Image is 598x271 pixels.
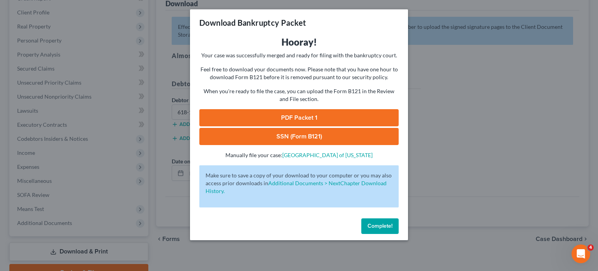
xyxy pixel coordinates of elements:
span: Complete! [368,223,392,229]
p: Your case was successfully merged and ready for filing with the bankruptcy court. [199,51,399,59]
a: Additional Documents > NextChapter Download History. [206,180,387,194]
button: Complete! [361,218,399,234]
h3: Hooray! [199,36,399,48]
a: PDF Packet 1 [199,109,399,126]
a: [GEOGRAPHIC_DATA] of [US_STATE] [282,152,373,158]
p: When you're ready to file the case, you can upload the Form B121 in the Review and File section. [199,87,399,103]
p: Manually file your case: [199,151,399,159]
h3: Download Bankruptcy Packet [199,17,306,28]
p: Feel free to download your documents now. Please note that you have one hour to download Form B12... [199,66,399,81]
iframe: Intercom live chat [572,244,590,263]
p: Make sure to save a copy of your download to your computer or you may also access prior downloads in [206,172,392,195]
span: 4 [587,244,594,251]
a: SSN (Form B121) [199,128,399,145]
